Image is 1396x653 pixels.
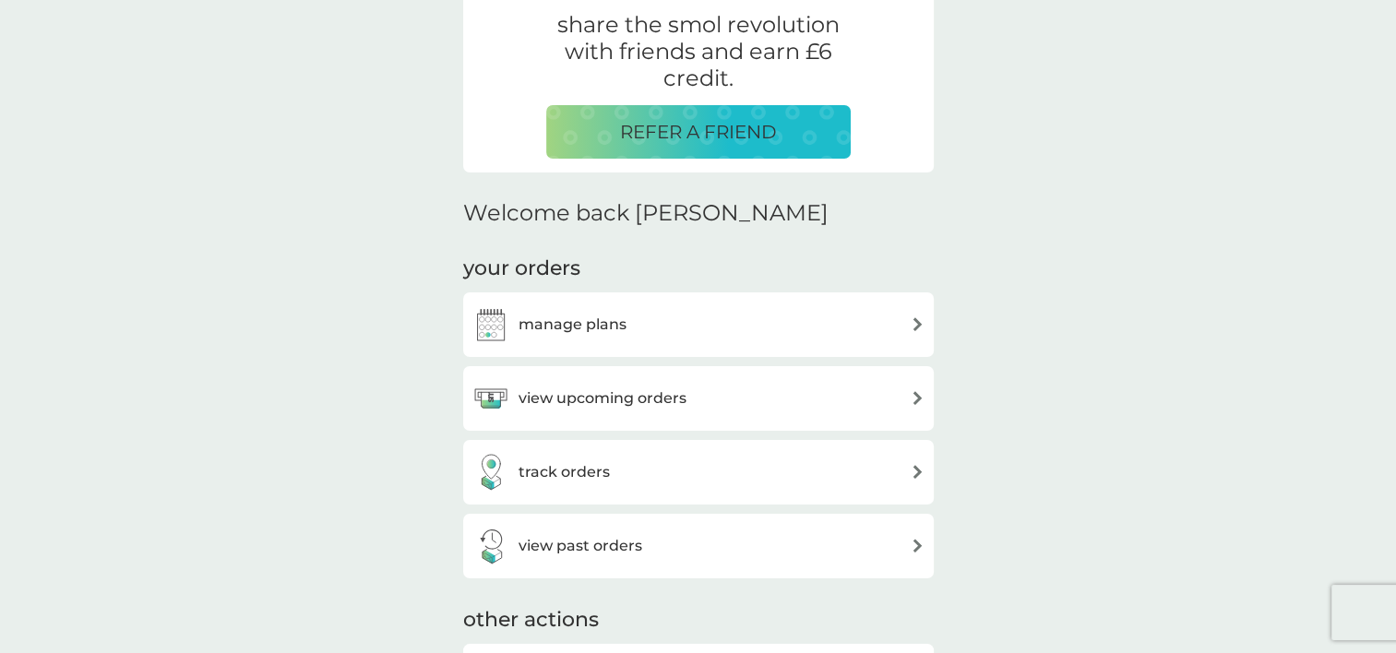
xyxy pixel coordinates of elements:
[463,200,829,227] h2: Welcome back [PERSON_NAME]
[463,255,580,283] h3: your orders
[911,317,925,331] img: arrow right
[620,117,777,147] p: REFER A FRIEND
[546,105,851,159] button: REFER A FRIEND
[519,460,610,484] h3: track orders
[546,12,851,91] p: share the smol revolution with friends and earn £6 credit.
[911,465,925,479] img: arrow right
[463,606,599,635] h3: other actions
[519,313,626,337] h3: manage plans
[519,386,686,410] h3: view upcoming orders
[911,539,925,552] img: arrow right
[519,534,642,558] h3: view past orders
[911,391,925,405] img: arrow right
